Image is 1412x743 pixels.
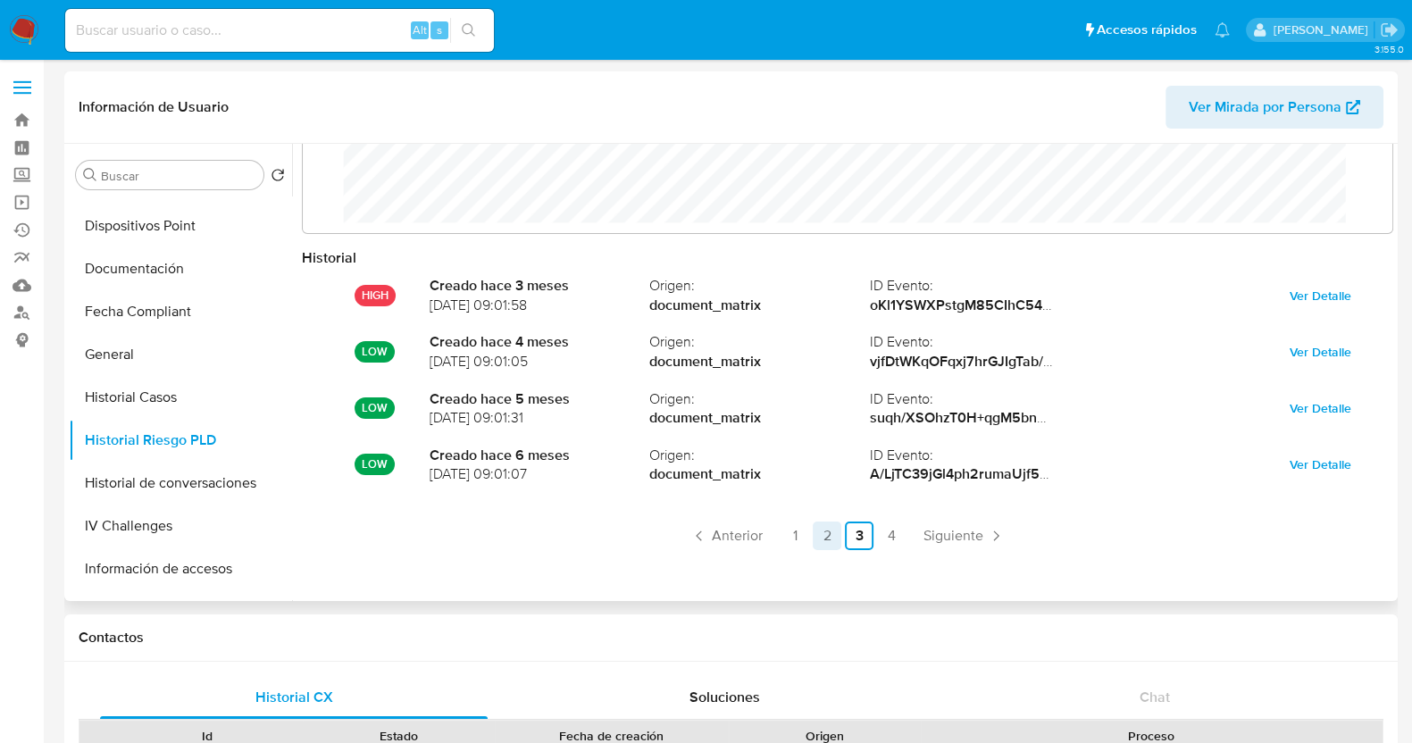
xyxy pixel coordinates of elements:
[1277,450,1364,479] button: Ver Detalle
[1290,396,1351,421] span: Ver Detalle
[101,168,256,184] input: Buscar
[271,168,285,188] button: Volver al orden por defecto
[69,419,292,462] button: Historial Riesgo PLD
[430,464,649,484] span: [DATE] 09:01:07
[689,687,760,707] span: Soluciones
[302,247,356,268] strong: Historial
[255,687,333,707] span: Historial CX
[69,333,292,376] button: General
[79,98,229,116] h1: Información de Usuario
[870,276,1090,296] span: ID Evento :
[69,376,292,419] button: Historial Casos
[79,629,1383,647] h1: Contactos
[813,522,841,550] a: Ir a la página 2
[430,296,649,315] span: [DATE] 09:01:58
[1290,339,1351,364] span: Ver Detalle
[430,389,649,409] strong: Creado hace 5 meses
[430,276,649,296] strong: Creado hace 3 meses
[413,21,427,38] span: Alt
[1097,21,1197,39] span: Accesos rápidos
[1166,86,1383,129] button: Ver Mirada por Persona
[69,505,292,547] button: IV Challenges
[355,341,395,363] p: LOW
[649,276,869,296] span: Origen :
[649,464,869,484] strong: document_matrix
[649,446,869,465] span: Origen :
[355,397,395,419] p: LOW
[430,446,649,465] strong: Creado hace 6 meses
[430,352,649,371] span: [DATE] 09:01:05
[781,522,809,550] a: Ir a la página 1
[1215,22,1230,38] a: Notificaciones
[1189,86,1341,129] span: Ver Mirada por Persona
[355,285,396,306] p: HIGH
[845,522,873,550] a: Ir a la página 3
[69,547,292,590] button: Información de accesos
[870,332,1090,352] span: ID Evento :
[1277,394,1364,422] button: Ver Detalle
[1273,21,1374,38] p: francisco.martinezsilva@mercadolibre.com.mx
[712,529,763,543] span: Anterior
[83,168,97,182] button: Buscar
[683,522,770,550] a: Anterior
[923,529,983,543] span: Siguiente
[916,522,1012,550] a: Siguiente
[649,352,869,371] strong: document_matrix
[1290,452,1351,477] span: Ver Detalle
[870,389,1090,409] span: ID Evento :
[1380,21,1399,39] a: Salir
[355,454,395,475] p: LOW
[69,247,292,290] button: Documentación
[649,332,869,352] span: Origen :
[69,205,292,247] button: Dispositivos Point
[649,389,869,409] span: Origen :
[1277,281,1364,310] button: Ver Detalle
[69,462,292,505] button: Historial de conversaciones
[302,522,1393,550] nav: Paginación
[437,21,442,38] span: s
[450,18,487,43] button: search-icon
[1140,687,1170,707] span: Chat
[430,332,649,352] strong: Creado hace 4 meses
[65,19,494,42] input: Buscar usuario o caso...
[1277,338,1364,366] button: Ver Detalle
[430,408,649,428] span: [DATE] 09:01:31
[649,296,869,315] strong: document_matrix
[1290,283,1351,308] span: Ver Detalle
[649,408,869,428] strong: document_matrix
[877,522,906,550] a: Ir a la página 4
[69,590,292,633] button: Insurtech
[870,446,1090,465] span: ID Evento :
[69,290,292,333] button: Fecha Compliant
